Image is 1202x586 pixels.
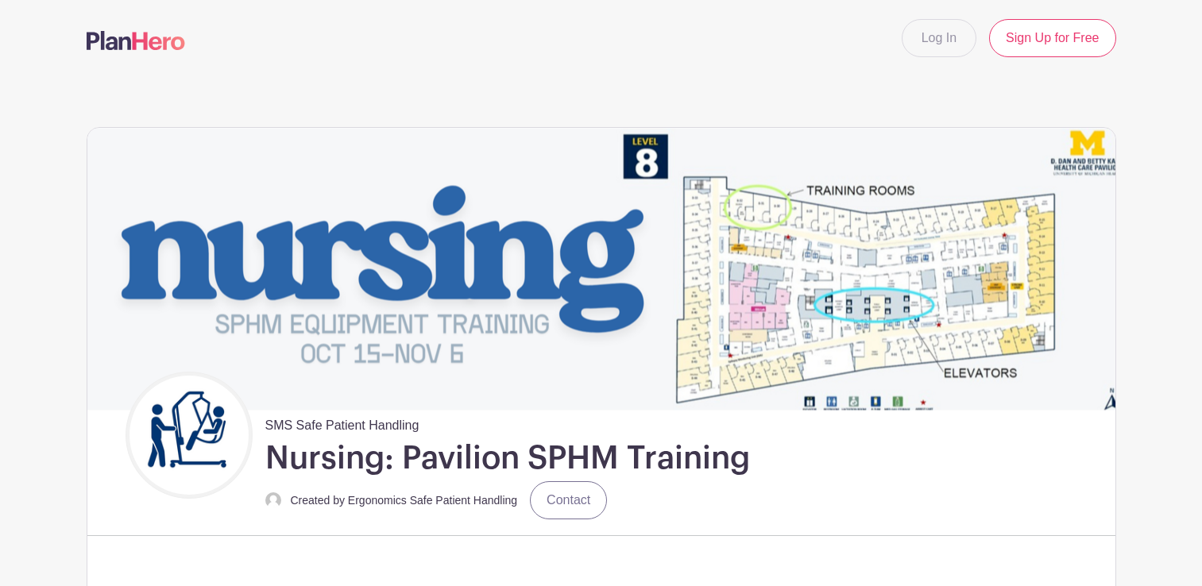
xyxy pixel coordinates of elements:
[87,31,185,50] img: logo-507f7623f17ff9eddc593b1ce0a138ce2505c220e1c5a4e2b4648c50719b7d32.svg
[265,492,281,508] img: default-ce2991bfa6775e67f084385cd625a349d9dcbb7a52a09fb2fda1e96e2d18dcdb.png
[989,19,1115,57] a: Sign Up for Free
[129,376,249,495] img: Untitled%20design.png
[530,481,607,519] a: Contact
[87,128,1115,410] img: event_banner_9715.png
[902,19,976,57] a: Log In
[265,410,419,435] span: SMS Safe Patient Handling
[291,494,518,507] small: Created by Ergonomics Safe Patient Handling
[265,438,750,478] h1: Nursing: Pavilion SPHM Training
